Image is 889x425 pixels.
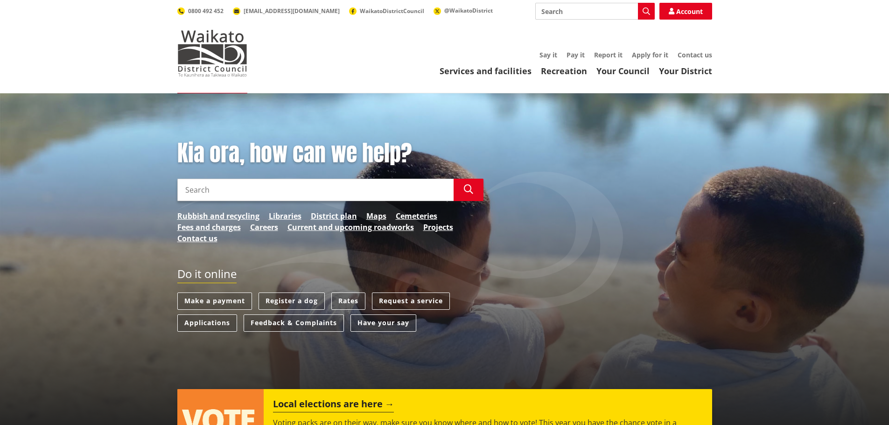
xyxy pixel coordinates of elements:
[177,222,241,233] a: Fees and charges
[177,140,483,167] h1: Kia ora, how can we help?
[632,50,668,59] a: Apply for it
[250,222,278,233] a: Careers
[567,50,585,59] a: Pay it
[396,210,437,222] a: Cemeteries
[535,3,655,20] input: Search input
[434,7,493,14] a: @WaikatoDistrict
[350,314,416,332] a: Have your say
[269,210,301,222] a: Libraries
[177,293,252,310] a: Make a payment
[287,222,414,233] a: Current and upcoming roadworks
[273,398,394,412] h2: Local elections are here
[177,210,259,222] a: Rubbish and recycling
[177,314,237,332] a: Applications
[188,7,224,15] span: 0800 492 452
[594,50,623,59] a: Report it
[244,314,344,332] a: Feedback & Complaints
[244,7,340,15] span: [EMAIL_ADDRESS][DOMAIN_NAME]
[678,50,712,59] a: Contact us
[541,65,587,77] a: Recreation
[423,222,453,233] a: Projects
[177,233,217,244] a: Contact us
[659,3,712,20] a: Account
[372,293,450,310] a: Request a service
[177,179,454,201] input: Search input
[311,210,357,222] a: District plan
[233,7,340,15] a: [EMAIL_ADDRESS][DOMAIN_NAME]
[360,7,424,15] span: WaikatoDistrictCouncil
[444,7,493,14] span: @WaikatoDistrict
[259,293,325,310] a: Register a dog
[659,65,712,77] a: Your District
[349,7,424,15] a: WaikatoDistrictCouncil
[177,7,224,15] a: 0800 492 452
[440,65,532,77] a: Services and facilities
[177,30,247,77] img: Waikato District Council - Te Kaunihera aa Takiwaa o Waikato
[596,65,650,77] a: Your Council
[177,267,237,284] h2: Do it online
[366,210,386,222] a: Maps
[539,50,557,59] a: Say it
[331,293,365,310] a: Rates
